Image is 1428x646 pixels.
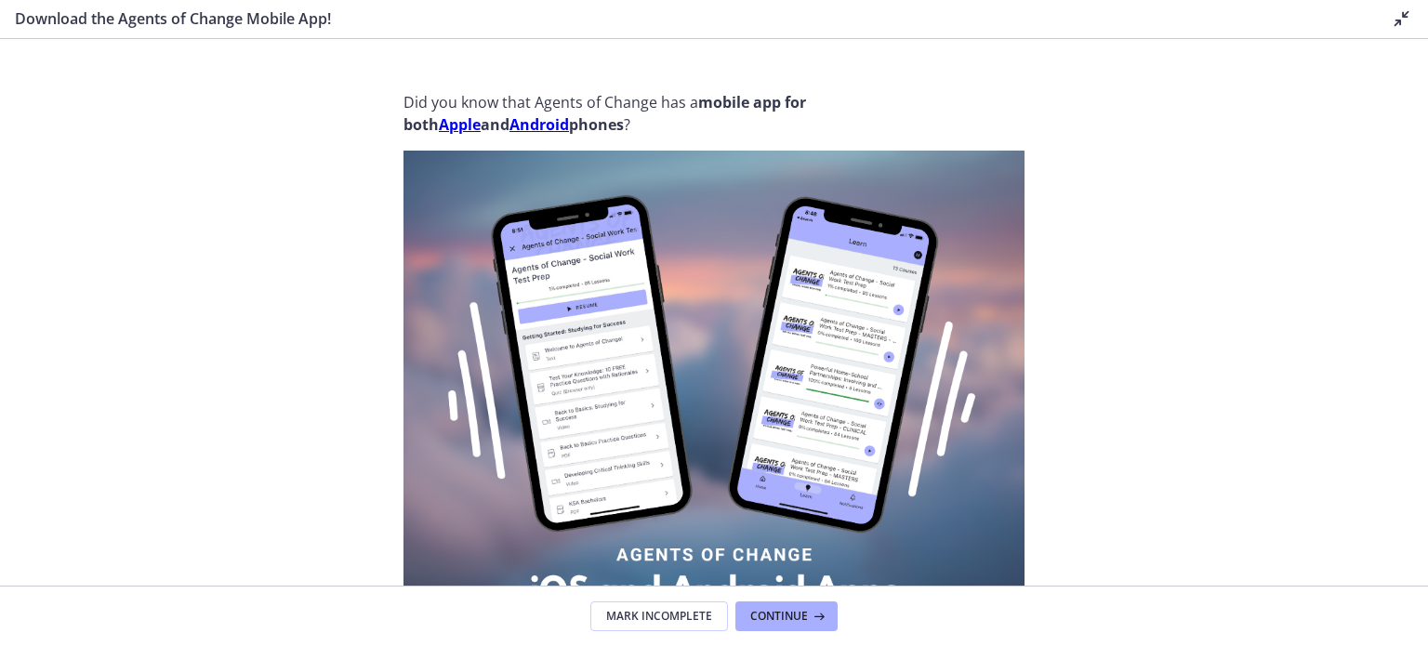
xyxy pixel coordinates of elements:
[750,609,808,624] span: Continue
[735,601,838,631] button: Continue
[439,114,481,135] a: Apple
[590,601,728,631] button: Mark Incomplete
[481,114,509,135] strong: and
[606,609,712,624] span: Mark Incomplete
[509,114,569,135] a: Android
[403,91,1025,136] p: Did you know that Agents of Change has a ?
[569,114,624,135] strong: phones
[15,7,1361,30] h3: Download the Agents of Change Mobile App!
